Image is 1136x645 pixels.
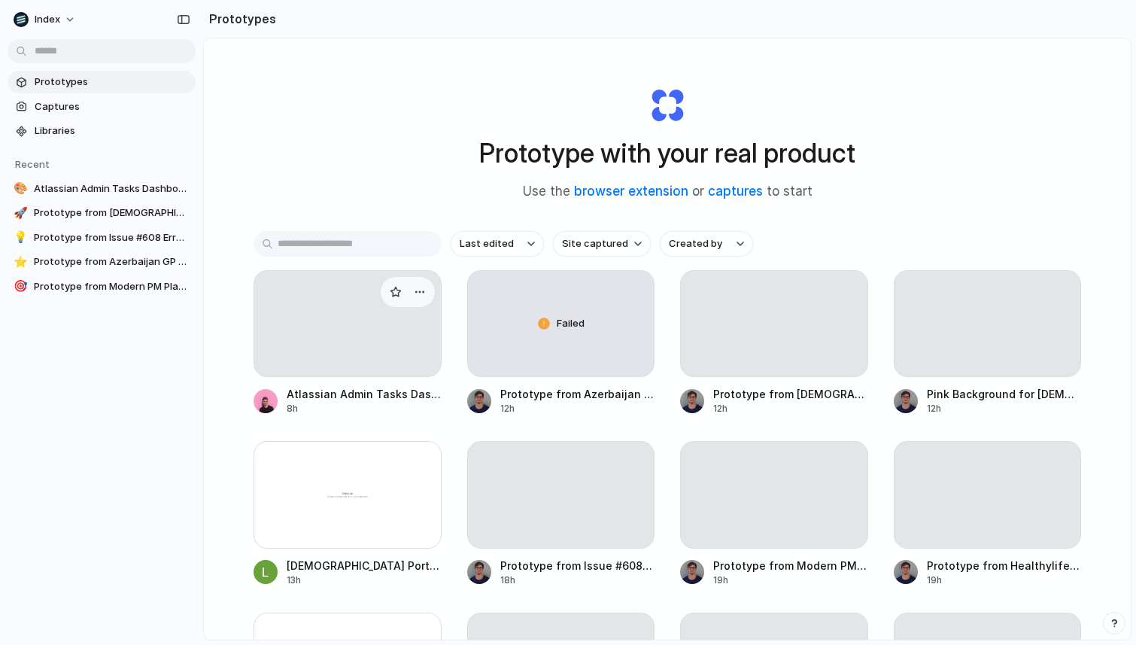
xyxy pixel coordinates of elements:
span: Created by [669,236,722,251]
a: Prototypes [8,71,196,93]
span: Prototypes [35,75,190,90]
span: Use the or to start [523,182,813,202]
span: Prototype from Azerbaijan GP 2025 Race Result [500,386,655,402]
a: 🎯Prototype from Modern PM Planning [8,275,196,298]
span: Libraries [35,123,190,138]
div: ⭐ [14,254,28,269]
span: Prototype from Modern PM Planning [34,279,190,294]
a: Christian Portal Login Interface[DEMOGRAPHIC_DATA] Portal Login Interface13h [254,441,442,586]
div: 12h [500,402,655,415]
a: Prototype from Modern PM Planning19h [680,441,868,586]
span: Captures [35,99,190,114]
span: Site captured [562,236,628,251]
button: Site captured [553,231,651,257]
span: Prototype from [DEMOGRAPHIC_DATA][PERSON_NAME] Interests [713,386,868,402]
span: Prototype from Healthylife Rewards [927,558,1082,574]
div: 12h [713,402,868,415]
a: ⭐Prototype from Azerbaijan GP 2025 Race Result [8,251,196,273]
h1: Prototype with your real product [479,133,855,173]
button: Index [8,8,84,32]
span: Failed [557,316,585,331]
div: 19h [713,574,868,587]
span: Index [35,12,60,27]
a: 🚀Prototype from [DEMOGRAPHIC_DATA][PERSON_NAME] Interests [8,202,196,224]
button: Last edited [451,231,544,257]
a: 💡Prototype from Issue #608 Error Investigation [8,227,196,249]
span: Prototype from Modern PM Planning [713,558,868,574]
a: browser extension [574,184,688,199]
span: Prototype from Issue #608 Error Investigation [34,230,190,245]
span: Atlassian Admin Tasks Dashboard [287,386,442,402]
a: Atlassian Admin Tasks Dashboard8h [254,270,442,415]
button: Created by [660,231,753,257]
a: 🎨Atlassian Admin Tasks Dashboard [8,178,196,200]
span: Pink Background for [DEMOGRAPHIC_DATA][PERSON_NAME] Interests [927,386,1082,402]
div: 8h [287,402,442,415]
a: Captures [8,96,196,118]
a: Libraries [8,120,196,142]
div: 18h [500,574,655,587]
h2: Prototypes [203,10,276,28]
span: Atlassian Admin Tasks Dashboard [34,181,190,196]
span: Last edited [460,236,514,251]
span: [DEMOGRAPHIC_DATA] Portal Login Interface [287,558,442,574]
div: 13h [287,574,442,587]
div: 💡 [14,230,28,245]
span: Prototype from [DEMOGRAPHIC_DATA][PERSON_NAME] Interests [34,205,190,221]
a: Prototype from Issue #608 Error Investigation18h [467,441,655,586]
span: Recent [15,158,50,170]
div: 🎨 [14,181,28,196]
span: Prototype from Issue #608 Error Investigation [500,558,655,574]
div: 🚀 [14,205,28,221]
div: 19h [927,574,1082,587]
div: 12h [927,402,1082,415]
a: captures [708,184,763,199]
a: FailedPrototype from Azerbaijan GP 2025 Race Result12h [467,270,655,415]
div: 🎯 [14,279,28,294]
span: Prototype from Azerbaijan GP 2025 Race Result [34,254,190,269]
a: Pink Background for [DEMOGRAPHIC_DATA][PERSON_NAME] Interests12h [894,270,1082,415]
a: Prototype from Healthylife Rewards19h [894,441,1082,586]
a: Prototype from [DEMOGRAPHIC_DATA][PERSON_NAME] Interests12h [680,270,868,415]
